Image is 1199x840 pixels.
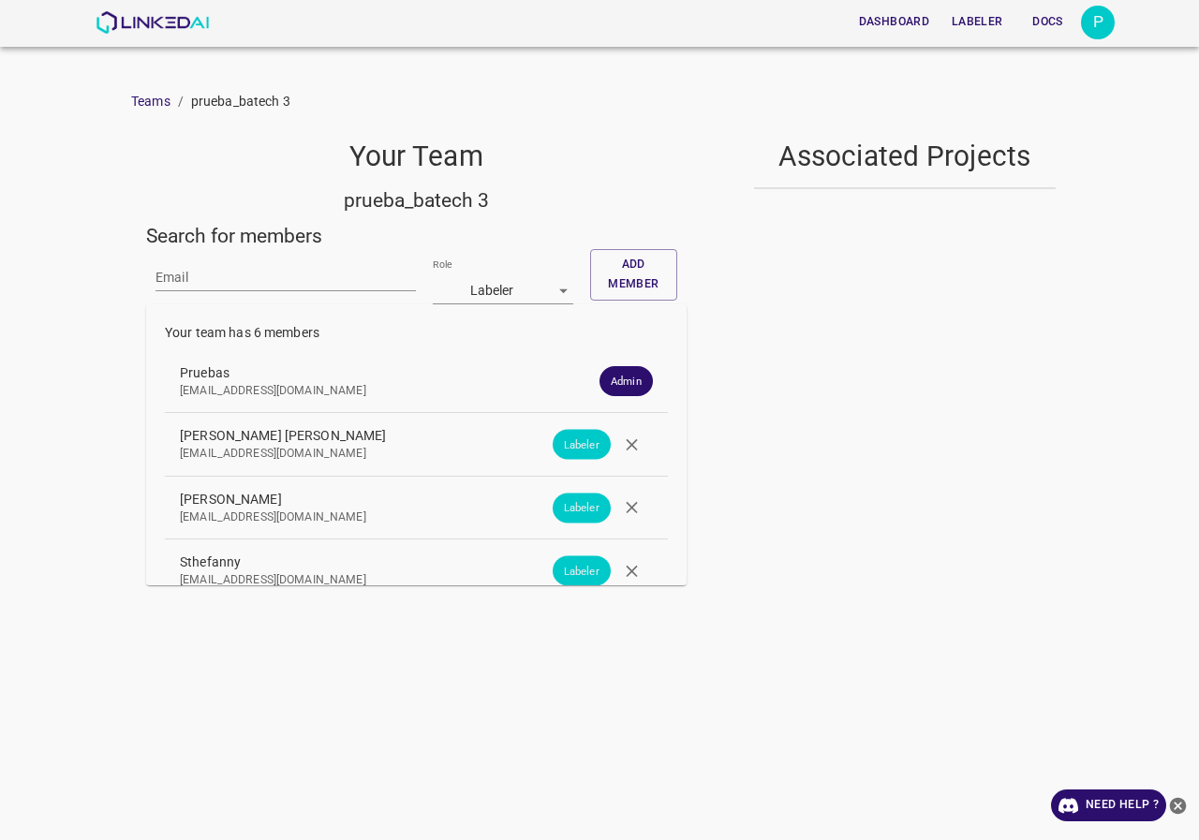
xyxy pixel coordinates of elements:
p: [EMAIL_ADDRESS][DOMAIN_NAME] [180,383,623,400]
a: Need Help ? [1051,789,1166,821]
a: Docs [1014,3,1081,41]
h4: Your Team [146,140,687,174]
p: [EMAIL_ADDRESS][DOMAIN_NAME] [180,572,623,589]
button: Open settings [1081,6,1115,39]
div: P [1081,6,1115,39]
img: LinkedAI [96,11,209,34]
span: Labeler [553,436,611,452]
h5: Search for members [146,223,687,249]
p: [EMAIL_ADDRESS][DOMAIN_NAME] [180,446,623,463]
span: Sthefanny [180,553,623,572]
li: / [178,92,184,111]
p: prueba_batech 3 [191,92,290,111]
div: Labeler [433,277,573,304]
label: Role [433,257,452,271]
span: Pruebas [180,363,623,383]
nav: breadcrumb [131,92,1068,111]
button: Dashboard [851,7,937,37]
span: Admin [599,374,653,390]
button: close-help [1166,789,1190,821]
a: Dashboard [848,3,940,41]
a: Labeler [940,3,1014,41]
h4: Associated Projects [754,140,1057,174]
p: [EMAIL_ADDRESS][DOMAIN_NAME] [180,509,623,526]
span: Labeler [553,563,611,579]
span: [PERSON_NAME] [PERSON_NAME] [180,426,623,446]
h5: prueba_batech 3 [146,187,687,214]
span: Labeler [553,500,611,516]
button: Add member [590,249,677,301]
span: [PERSON_NAME] [180,490,623,509]
button: Docs [1017,7,1077,37]
p: Your team has 6 members [165,323,668,343]
a: Teams [131,94,170,109]
button: Labeler [944,7,1010,37]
